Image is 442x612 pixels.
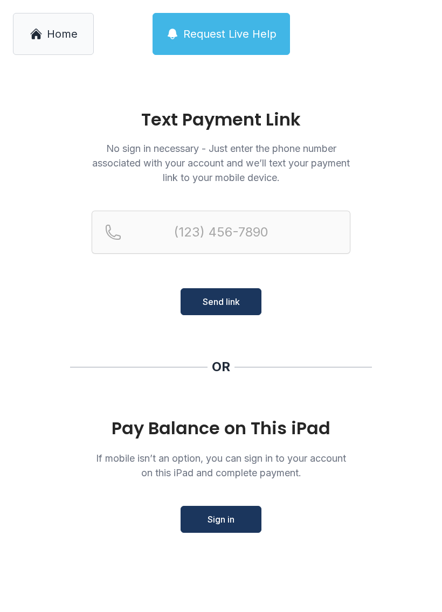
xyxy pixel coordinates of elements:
[92,419,350,438] div: Pay Balance on This iPad
[92,451,350,480] p: If mobile isn’t an option, you can sign in to your account on this iPad and complete payment.
[47,26,78,41] span: Home
[203,295,240,308] span: Send link
[92,111,350,128] h1: Text Payment Link
[92,211,350,254] input: Reservation phone number
[92,141,350,185] p: No sign in necessary - Just enter the phone number associated with your account and we’ll text yo...
[208,513,234,526] span: Sign in
[183,26,277,41] span: Request Live Help
[212,358,230,375] div: OR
